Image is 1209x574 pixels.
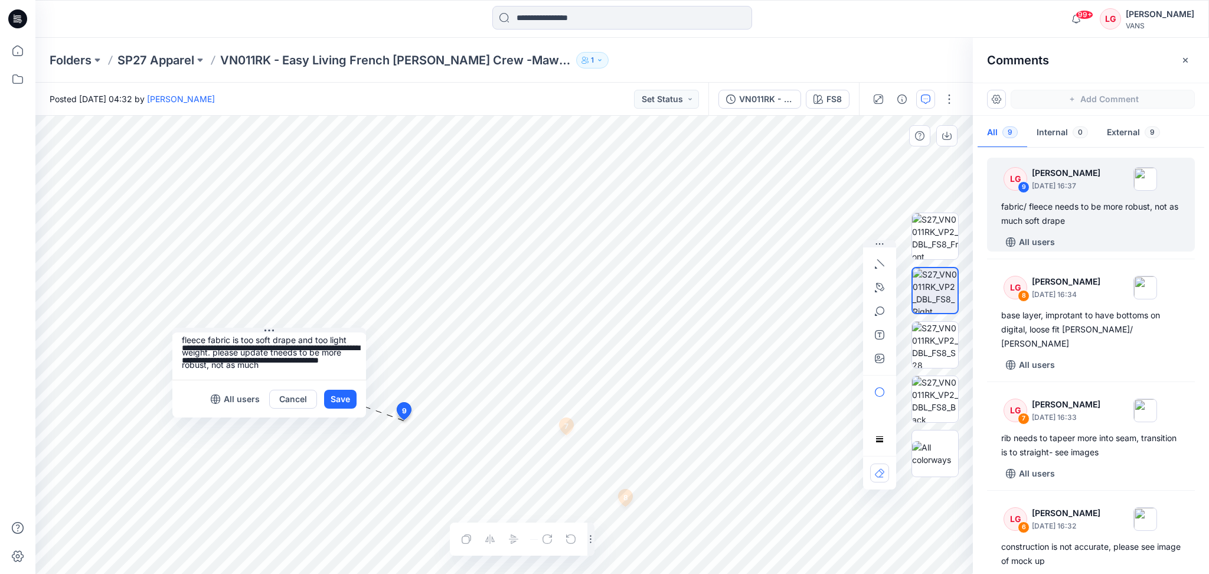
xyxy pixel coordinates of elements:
p: 1 [591,54,594,67]
div: 9 [1018,181,1030,193]
p: [DATE] 16:32 [1032,520,1100,532]
button: FS8 [806,90,849,109]
p: [PERSON_NAME] [1032,275,1100,289]
span: Posted [DATE] 04:32 by [50,93,215,105]
div: 7 [1018,413,1030,425]
p: All users [1019,467,1055,481]
a: SP27 Apparel [117,52,194,69]
span: 99+ [1076,10,1093,19]
p: All users [1019,235,1055,249]
span: 0 [1073,126,1088,138]
div: 6 [1018,521,1030,533]
img: S27_VN0011RK_VP2_DBL_FS8_S28 [912,322,958,368]
button: Save [324,390,357,409]
button: Details [893,90,911,109]
div: LG [1100,8,1121,30]
div: [PERSON_NAME] [1126,7,1194,21]
div: LG [1004,167,1027,191]
p: [PERSON_NAME] [1032,397,1100,412]
p: [PERSON_NAME] [1032,166,1100,180]
div: LG [1004,507,1027,531]
div: construction is not accurate, please see image of mock up [1001,540,1181,568]
div: LG [1004,399,1027,422]
button: Cancel [269,390,317,409]
img: All colorways [912,441,958,466]
span: 9 [1002,126,1018,138]
p: All users [1019,358,1055,372]
button: All users [1001,233,1060,252]
div: base layer, improtant to have bottoms on digital, loose fit [PERSON_NAME]/ [PERSON_NAME] [1001,308,1181,351]
p: VN011RK - Easy Living French [PERSON_NAME] Crew -Mawna Fashions Limited DBL [220,52,571,69]
div: VN011RK - Easy Living French [PERSON_NAME] Crew -Mawna Fashions Limited DBL [739,93,793,106]
button: All users [1001,464,1060,483]
div: FS8 [826,93,842,106]
div: 8 [1018,290,1030,302]
img: S27_VN0011RK_VP2_DBL_FS8_Right [913,268,958,313]
span: 9 [1145,126,1160,138]
button: All [978,118,1027,148]
a: [PERSON_NAME] [147,94,215,104]
p: [DATE] 16:33 [1032,412,1100,423]
button: All users [206,390,264,409]
p: [DATE] 16:34 [1032,289,1100,301]
div: LG [1004,276,1027,299]
div: fabric/ fleece needs to be more robust, not as much soft drape [1001,200,1181,228]
button: All users [1001,356,1060,374]
p: [DATE] 16:37 [1032,180,1100,192]
img: S27_VN0011RK_VP2_DBL_FS8_Front [912,213,958,259]
button: Internal [1027,118,1097,148]
a: Folders [50,52,92,69]
p: [PERSON_NAME] [1032,506,1100,520]
button: External [1097,118,1169,148]
span: 9 [402,406,407,416]
p: All users [224,392,260,406]
div: rib needs to tapeer more into seam, transition is to straight- see images [1001,431,1181,459]
button: VN011RK - Easy Living French [PERSON_NAME] Crew -Mawna Fashions Limited DBL [718,90,801,109]
img: S27_VN0011RK_VP2_DBL_FS8_Back [912,376,958,422]
div: VANS [1126,21,1194,30]
button: 1 [576,52,609,69]
button: Add Comment [1011,90,1195,109]
h2: Comments [987,53,1049,67]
